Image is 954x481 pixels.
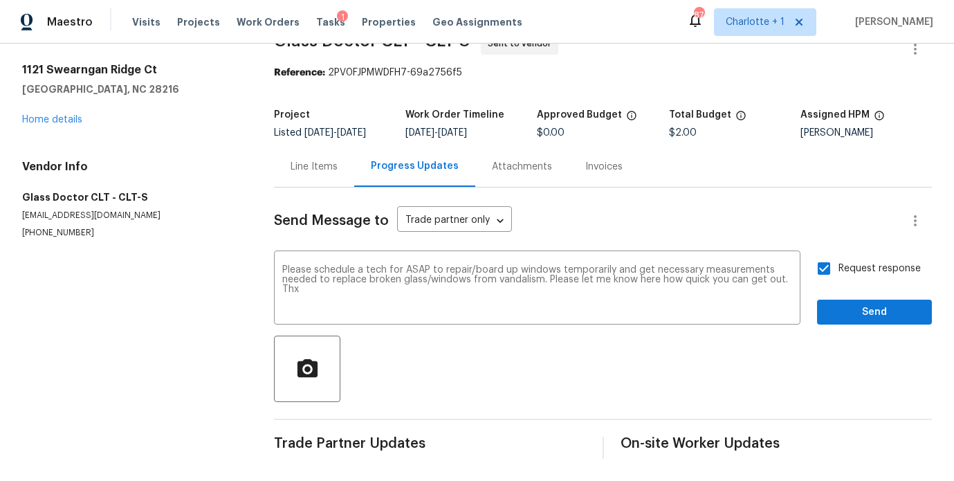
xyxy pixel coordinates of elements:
[274,110,310,120] h5: Project
[838,262,921,276] span: Request response
[850,15,933,29] span: [PERSON_NAME]
[669,110,731,120] h5: Total Budget
[304,128,366,138] span: -
[362,15,416,29] span: Properties
[735,110,746,128] span: The total cost of line items that have been proposed by Opendoor. This sum includes line items th...
[488,37,557,51] span: Sent to vendor
[874,110,885,128] span: The hpm assigned to this work order.
[337,10,348,24] div: 1
[177,15,220,29] span: Projects
[432,15,522,29] span: Geo Assignments
[22,82,241,96] h5: [GEOGRAPHIC_DATA], NC 28216
[800,128,932,138] div: [PERSON_NAME]
[47,15,93,29] span: Maestro
[274,68,325,78] b: Reference:
[22,160,241,174] h4: Vendor Info
[237,15,300,29] span: Work Orders
[492,160,552,174] div: Attachments
[274,214,389,228] span: Send Message to
[585,160,623,174] div: Invoices
[626,110,637,128] span: The total cost of line items that have been approved by both Opendoor and the Trade Partner. This...
[405,128,467,138] span: -
[694,8,704,22] div: 87
[22,227,241,239] p: [PHONE_NUMBER]
[828,304,921,321] span: Send
[537,110,622,120] h5: Approved Budget
[438,128,467,138] span: [DATE]
[304,128,333,138] span: [DATE]
[337,128,366,138] span: [DATE]
[22,210,241,221] p: [EMAIL_ADDRESS][DOMAIN_NAME]
[405,110,504,120] h5: Work Order Timeline
[274,128,366,138] span: Listed
[371,159,459,173] div: Progress Updates
[22,190,241,204] h5: Glass Doctor CLT - CLT-S
[800,110,870,120] h5: Assigned HPM
[726,15,785,29] span: Charlotte + 1
[817,300,932,325] button: Send
[274,437,586,451] span: Trade Partner Updates
[22,63,241,77] h2: 1121 Swearngan Ridge Ct
[274,66,932,80] div: 2PV0FJPMWDFH7-69a2756f5
[22,115,82,125] a: Home details
[274,33,470,49] span: Glass Doctor CLT - CLT-S
[621,437,933,451] span: On-site Worker Updates
[282,265,792,314] textarea: Please schedule a tech for ASAP to repair/board up windows temporarily and get necessary measurem...
[291,160,338,174] div: Line Items
[537,128,565,138] span: $0.00
[405,128,434,138] span: [DATE]
[669,128,697,138] span: $2.00
[132,15,160,29] span: Visits
[397,210,512,233] div: Trade partner only
[316,17,345,27] span: Tasks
